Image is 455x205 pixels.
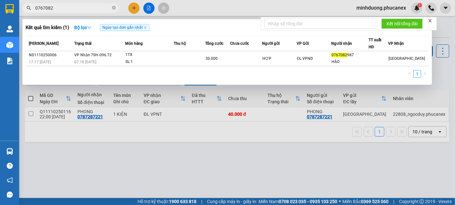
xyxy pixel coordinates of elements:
span: [PERSON_NAME] [29,41,59,46]
span: VP Nhận 79H-096.72 [74,53,112,57]
img: logo-vxr [5,4,14,14]
li: Previous Page [406,70,413,78]
span: left [408,72,411,75]
span: VP Nhận [388,41,404,46]
img: warehouse-icon [6,148,13,155]
span: 0767082 [331,53,347,57]
span: close-circle [112,5,116,11]
span: close-circle [112,6,116,10]
span: right [423,72,427,75]
span: Trạng thái [74,41,92,46]
div: HỢP [262,55,296,62]
span: Tổng cước [205,41,223,46]
input: Nhập số tổng đài [264,19,376,29]
span: Chưa cước [230,41,249,46]
span: [GEOGRAPHIC_DATA] [388,56,425,61]
span: Người nhận [331,41,352,46]
span: down [87,25,92,30]
input: Tìm tên, số ĐT hoặc mã đơn [35,4,111,12]
img: solution-icon [6,58,13,64]
span: close [144,26,147,29]
span: question-circle [7,163,13,169]
span: TT xuất HĐ [369,38,381,49]
span: close [428,19,432,23]
button: right [421,70,429,78]
li: 1 [413,70,421,78]
h3: Kết quả tìm kiếm ( 1 ) [26,24,69,31]
span: VP Gửi [297,41,309,46]
span: 17:17 [DATE] [29,60,51,64]
div: 987 [331,52,368,59]
span: message [7,192,13,198]
span: 07:18 [DATE] [74,60,96,64]
span: search [27,6,31,10]
li: Next Page [421,70,429,78]
img: warehouse-icon [6,42,13,48]
div: HẢO [331,59,368,65]
a: 1 [414,70,421,77]
button: Kết nối tổng đài [381,19,423,29]
button: Bộ lọcdown [69,22,97,33]
span: Người gửi [262,41,280,46]
div: SL: 1 [125,59,173,66]
span: notification [7,177,13,183]
img: warehouse-icon [6,26,13,32]
button: left [406,70,413,78]
span: 30.000 [205,56,218,61]
span: ĐL VPND [297,56,313,61]
span: Kết nối tổng đài [387,20,418,27]
span: Món hàng [125,41,143,46]
span: Ngày tạo đơn gần nhất [100,24,149,31]
div: 1TX [125,51,173,59]
div: ND1110250006 [29,52,72,59]
span: Thu hộ [174,41,186,46]
strong: Bộ lọc [74,25,92,30]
